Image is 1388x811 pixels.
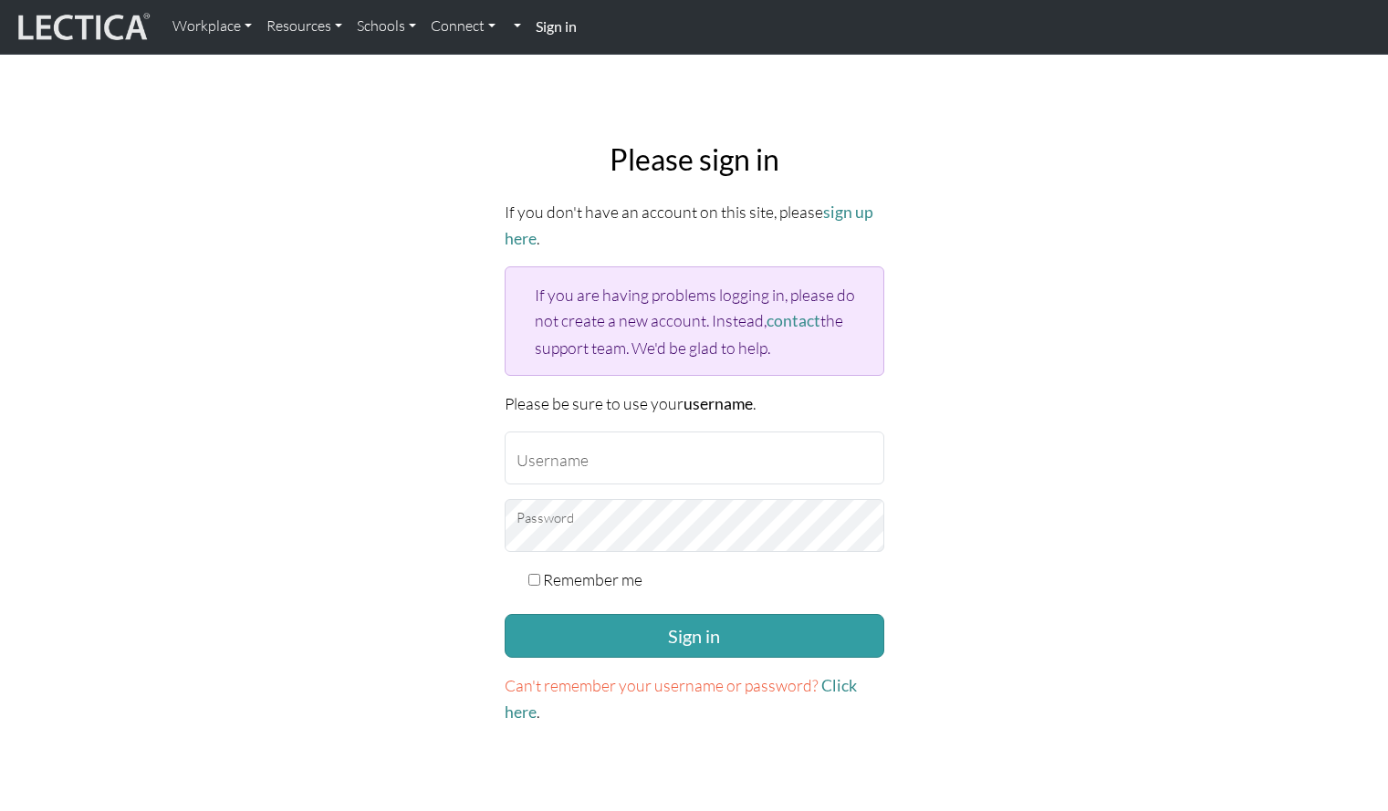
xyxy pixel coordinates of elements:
[505,431,884,484] input: Username
[423,7,503,46] a: Connect
[165,7,259,46] a: Workplace
[505,675,819,695] span: Can't remember your username or password?
[505,614,884,658] button: Sign in
[505,199,884,252] p: If you don't have an account on this site, please .
[505,390,884,417] p: Please be sure to use your .
[259,7,350,46] a: Resources
[528,7,584,47] a: Sign in
[536,17,577,35] strong: Sign in
[543,567,642,592] label: Remember me
[505,142,884,177] h2: Please sign in
[505,672,884,725] p: .
[767,311,820,330] a: contact
[684,394,753,413] strong: username
[350,7,423,46] a: Schools
[14,10,151,45] img: lecticalive
[505,266,884,375] div: If you are having problems logging in, please do not create a new account. Instead, the support t...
